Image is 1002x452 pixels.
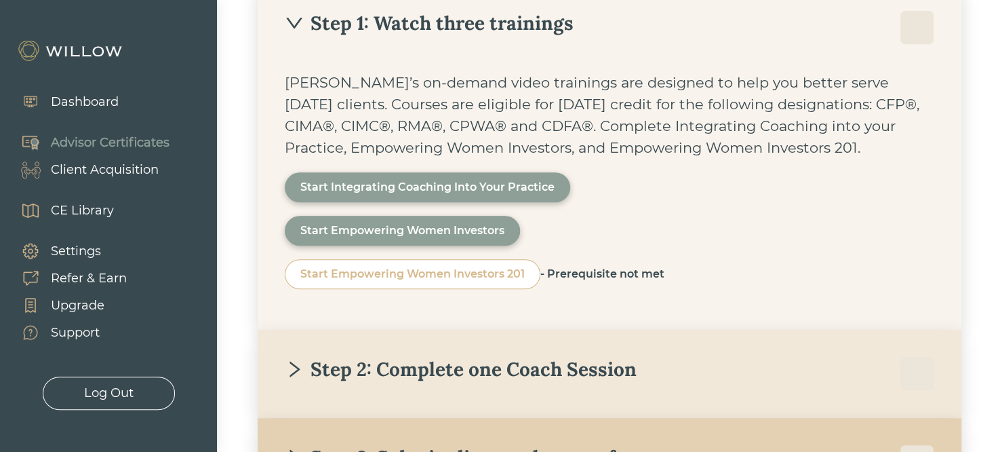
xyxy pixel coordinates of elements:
div: CE Library [51,202,114,220]
a: Refer & Earn [7,265,127,292]
div: Start Empowering Women Investors 201 [300,266,525,282]
a: CE Library [7,197,114,224]
img: Willow [17,40,125,62]
div: - Prerequisite not met [540,266,664,282]
div: Start Integrating Coaching Into Your Practice [300,179,555,195]
div: Support [51,324,100,342]
div: [PERSON_NAME]’s on-demand video trainings are designed to help you better serve [DATE] clients. C... [285,72,934,159]
div: Dashboard [51,93,119,111]
a: Settings [7,238,127,265]
span: right [285,360,304,379]
div: Start Empowering Women Investors [300,223,504,239]
div: Step 2: Complete one Coach Session [285,357,637,381]
div: Upgrade [51,297,104,315]
div: Log Out [84,384,134,402]
a: Advisor Certificates [7,129,169,156]
div: Advisor Certificates [51,134,169,152]
a: Upgrade [7,292,127,319]
button: Start Integrating Coaching Into Your Practice [285,172,570,202]
a: Dashboard [7,88,119,115]
button: Start Empowering Women Investors [285,216,520,246]
div: Refer & Earn [51,269,127,288]
div: Client Acquisition [51,161,159,179]
div: Step 1: Watch three trainings [285,11,574,35]
span: down [285,14,304,33]
div: Settings [51,242,101,261]
a: Client Acquisition [7,156,169,183]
